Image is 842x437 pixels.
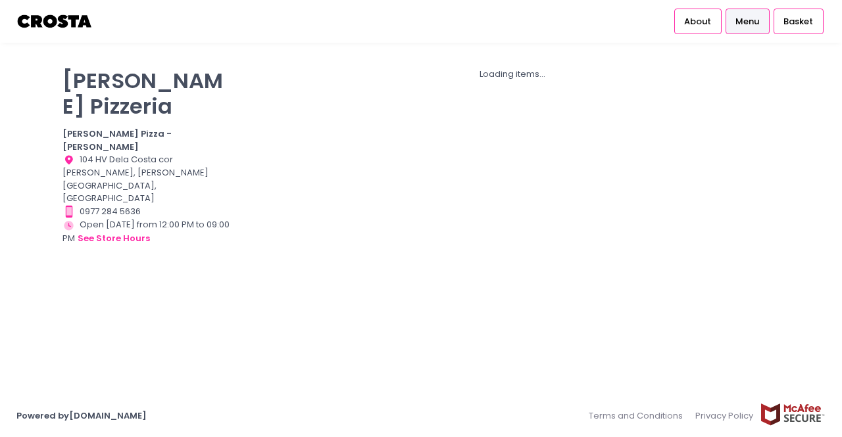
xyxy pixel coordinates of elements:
img: logo [16,10,93,33]
a: Powered by[DOMAIN_NAME] [16,409,147,422]
span: About [684,15,711,28]
span: Menu [735,15,759,28]
b: [PERSON_NAME] Pizza - [PERSON_NAME] [62,127,172,153]
div: Open [DATE] from 12:00 PM to 09:00 PM [62,218,230,246]
a: Privacy Policy [689,403,760,428]
button: see store hours [77,231,151,246]
img: mcafee-secure [760,403,826,426]
div: Loading items... [246,68,780,81]
div: 104 HV Dela Costa cor [PERSON_NAME], [PERSON_NAME][GEOGRAPHIC_DATA], [GEOGRAPHIC_DATA] [62,153,230,205]
span: Basket [783,15,813,28]
div: 0977 284 5636 [62,205,230,218]
a: Terms and Conditions [589,403,689,428]
a: About [674,9,722,34]
a: Menu [726,9,770,34]
p: [PERSON_NAME] Pizzeria [62,68,230,119]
